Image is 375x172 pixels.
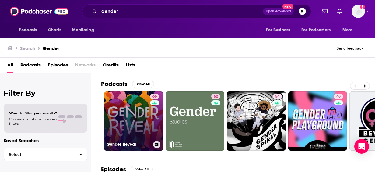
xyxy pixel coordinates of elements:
span: Monitoring [72,26,94,34]
button: open menu [338,24,360,36]
a: 62 [211,94,220,99]
div: Open Intercom Messenger [354,139,369,154]
a: 48 [334,94,343,99]
a: All [7,60,13,73]
h3: Search [20,45,35,51]
a: Show notifications dropdown [320,6,330,16]
span: Choose a tab above to access filters. [9,117,57,126]
h3: Gender [43,45,59,51]
a: 54 [273,94,282,99]
div: Search podcasts, credits, & more... [82,4,311,18]
p: Saved Searches [4,138,87,143]
a: 54 [227,91,286,151]
a: 66Gender Reveal [104,91,163,151]
button: open menu [68,24,102,36]
button: Select [4,148,87,161]
span: More [342,26,353,34]
a: Podcasts [20,60,41,73]
button: Open AdvancedNew [263,8,294,15]
span: Podcasts [19,26,37,34]
a: 66 [150,94,159,99]
span: 48 [336,94,341,100]
span: Select [4,152,74,156]
button: View All [132,81,154,88]
a: Charts [44,24,65,36]
a: 62 [166,91,225,151]
img: Podchaser - Follow, Share and Rate Podcasts [10,5,68,17]
button: open menu [15,24,45,36]
span: For Podcasters [301,26,331,34]
img: User Profile [352,5,365,18]
a: PodcastsView All [101,80,154,88]
a: Lists [126,60,135,73]
button: open menu [262,24,298,36]
a: Episodes [48,60,68,73]
a: Credits [103,60,119,73]
span: For Business [266,26,290,34]
a: 48 [288,91,347,151]
span: 66 [152,94,157,100]
svg: Add a profile image [360,5,365,9]
h2: Podcasts [101,80,127,88]
span: New [282,4,293,9]
h2: Filter By [4,89,87,98]
span: Want to filter your results? [9,111,57,115]
h3: Gender Reveal [107,142,151,147]
span: Charts [48,26,61,34]
button: Send feedback [335,46,365,51]
span: Logged in as PUPPublicity [352,5,365,18]
a: Show notifications dropdown [335,6,344,16]
button: Show profile menu [352,5,365,18]
span: 54 [275,94,279,100]
button: open menu [297,24,339,36]
span: Networks [75,60,96,73]
span: 62 [214,94,218,100]
input: Search podcasts, credits, & more... [99,6,263,16]
span: Open Advanced [266,10,291,13]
